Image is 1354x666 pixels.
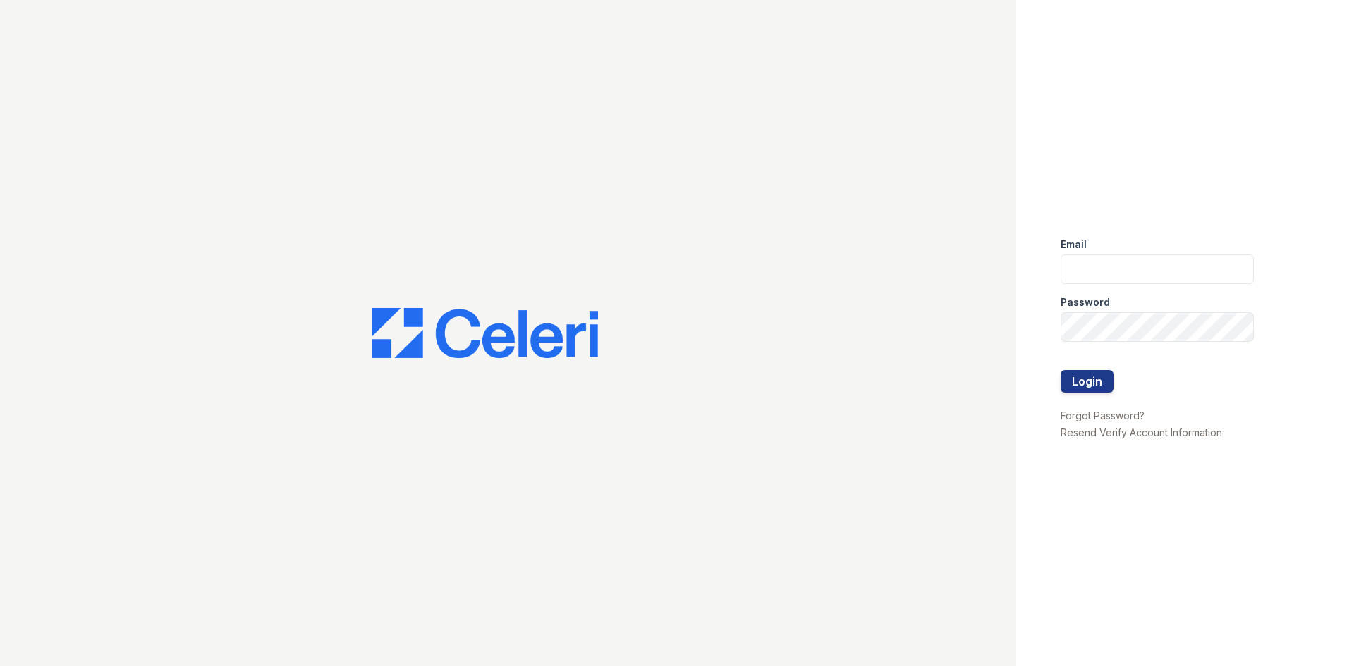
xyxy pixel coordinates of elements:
[372,308,598,359] img: CE_Logo_Blue-a8612792a0a2168367f1c8372b55b34899dd931a85d93a1a3d3e32e68fde9ad4.png
[1061,370,1114,393] button: Login
[1061,426,1222,438] a: Resend Verify Account Information
[1061,238,1087,252] label: Email
[1061,295,1110,309] label: Password
[1061,409,1145,421] a: Forgot Password?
